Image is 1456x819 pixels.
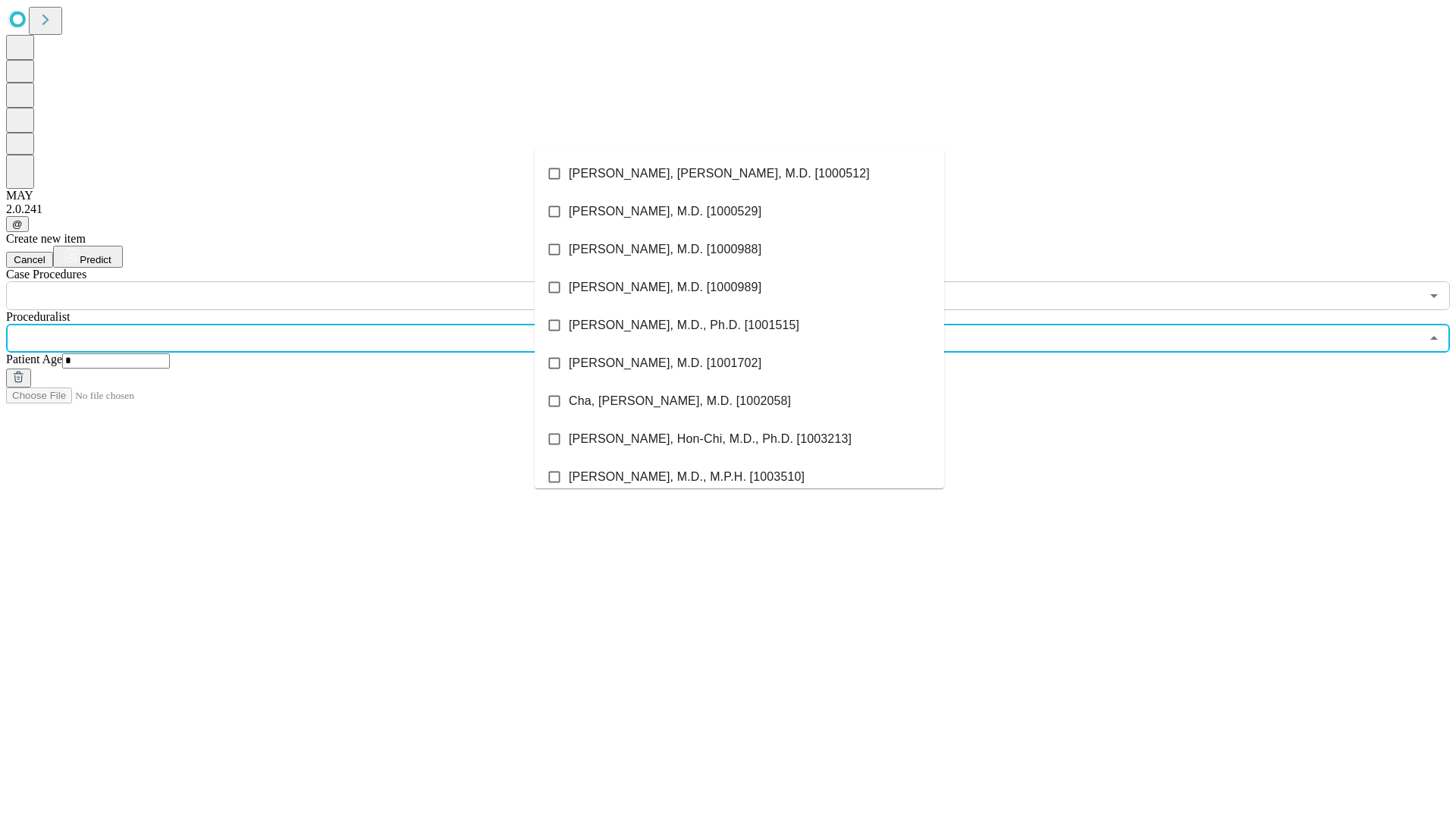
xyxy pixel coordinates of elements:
[14,254,45,265] span: Cancel
[569,240,761,259] span: [PERSON_NAME], M.D. [1000988]
[569,165,870,183] span: [PERSON_NAME], [PERSON_NAME], M.D. [1000512]
[53,246,123,268] button: Predict
[569,316,799,334] span: [PERSON_NAME], M.D., Ph.D. [1001515]
[569,430,852,448] span: [PERSON_NAME], Hon-Chi, M.D., Ph.D. [1003213]
[6,268,86,281] span: Scheduled Procedure
[569,392,791,410] span: Cha, [PERSON_NAME], M.D. [1002058]
[6,189,1450,202] div: MAY
[569,354,761,372] span: [PERSON_NAME], M.D. [1001702]
[6,216,29,232] button: @
[569,278,761,297] span: [PERSON_NAME], M.D. [1000989]
[12,218,23,230] span: @
[6,252,53,268] button: Cancel
[6,232,86,245] span: Create new item
[6,310,70,323] span: Proceduralist
[6,353,62,366] span: Patient Age
[1423,285,1445,306] button: Open
[80,254,111,265] span: Predict
[6,202,1450,216] div: 2.0.241
[569,468,805,486] span: [PERSON_NAME], M.D., M.P.H. [1003510]
[1423,328,1445,349] button: Close
[569,202,761,221] span: [PERSON_NAME], M.D. [1000529]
